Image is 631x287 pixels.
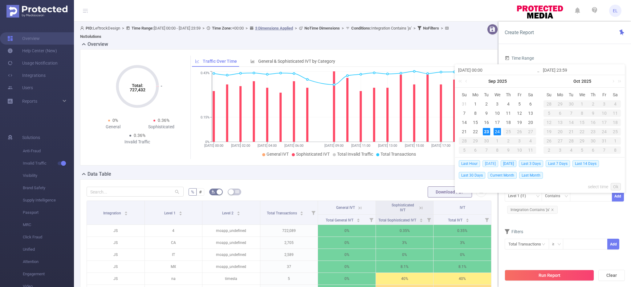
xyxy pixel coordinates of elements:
[488,75,496,87] a: Sep
[525,118,536,127] td: September 20, 2025
[610,127,621,136] td: October 25, 2025
[503,127,514,136] td: September 25, 2025
[459,137,470,145] div: 28
[23,194,74,206] span: Supply Intelligence
[481,145,492,155] td: October 7, 2025
[543,137,555,145] div: 26
[496,75,507,87] a: 2025
[588,128,599,135] div: 23
[459,127,470,136] td: September 21, 2025
[543,127,555,136] td: October 19, 2025
[536,194,540,199] i: icon: down
[610,75,616,87] a: Next month (PageDown)
[514,127,525,136] td: September 26, 2025
[543,128,555,135] div: 19
[459,109,470,118] td: September 7, 2025
[470,118,481,127] td: September 15, 2025
[555,127,566,136] td: October 20, 2025
[481,136,492,145] td: September 30, 2025
[137,124,186,130] div: Sophisticated
[525,90,536,99] th: Sat
[525,146,536,154] div: 11
[577,90,588,99] th: Wed
[577,127,588,136] td: October 22, 2025
[588,92,599,98] span: Th
[483,100,490,108] div: 2
[610,118,621,127] td: October 18, 2025
[566,100,577,108] div: 30
[340,26,346,30] span: >
[23,169,74,182] span: Visibility
[255,26,293,30] u: 3 Dimensions Applied
[23,145,74,157] span: Anti-Fraud
[610,99,621,109] td: October 4, 2025
[503,128,514,135] div: 25
[351,26,412,30] span: Integration Contains 'js'
[132,26,154,30] b: Time Range:
[337,152,373,157] span: Total Invalid Traffic
[516,110,523,117] div: 12
[470,137,481,145] div: 29
[543,90,555,99] th: Sun
[566,99,577,109] td: September 30, 2025
[543,119,555,126] div: 12
[588,99,599,109] td: October 2, 2025
[543,110,555,117] div: 5
[494,128,501,135] div: 24
[525,137,536,145] div: 4
[525,128,536,135] div: 27
[293,26,299,30] span: >
[7,32,40,45] a: Overview
[201,71,210,75] tspan: 0.43%
[481,137,492,145] div: 30
[235,190,239,193] i: icon: table
[470,145,481,155] td: October 6, 2025
[612,191,624,201] button: Add
[381,152,416,157] span: Total Transactions
[470,127,481,136] td: September 22, 2025
[88,170,111,178] h2: Data Table
[470,136,481,145] td: September 29, 2025
[88,41,108,48] h2: Overview
[555,90,566,99] th: Mon
[543,146,555,154] div: 2
[503,109,514,118] td: September 11, 2025
[459,90,470,99] th: Sun
[599,136,610,145] td: October 31, 2025
[610,100,621,108] div: 4
[492,145,503,155] td: October 8, 2025
[7,45,57,57] a: Help Center (New)
[7,57,58,69] a: Usage Notification
[23,206,74,219] span: Passport
[494,110,501,117] div: 10
[423,26,439,30] b: No Filters
[470,92,481,98] span: Mo
[588,137,599,145] div: 30
[472,119,479,126] div: 15
[599,137,610,145] div: 31
[588,118,599,127] td: October 16, 2025
[572,160,599,167] span: Last 14 Days
[614,75,622,87] a: Next year (Control + right)
[80,26,450,39] span: LeftrockDesign [DATE] 00:00 - [DATE] 23:59 +00:00
[258,59,335,64] span: General & Sophisticated IVT by Category
[211,190,215,193] i: icon: bg-colors
[481,92,492,98] span: Tu
[89,124,137,130] div: General
[458,66,537,74] input: Start date
[7,82,33,94] a: Users
[492,90,503,99] th: Wed
[566,118,577,127] td: October 14, 2025
[258,144,277,148] tspan: [DATE] 04:00
[112,118,118,123] span: 0%
[492,137,503,145] div: 1
[527,110,534,117] div: 13
[378,144,397,148] tspan: [DATE] 13:00
[610,109,621,118] td: October 11, 2025
[503,92,514,98] span: Th
[501,160,516,167] span: [DATE]
[566,110,577,117] div: 7
[80,34,101,39] b: No Solutions
[588,90,599,99] th: Thu
[516,100,523,108] div: 5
